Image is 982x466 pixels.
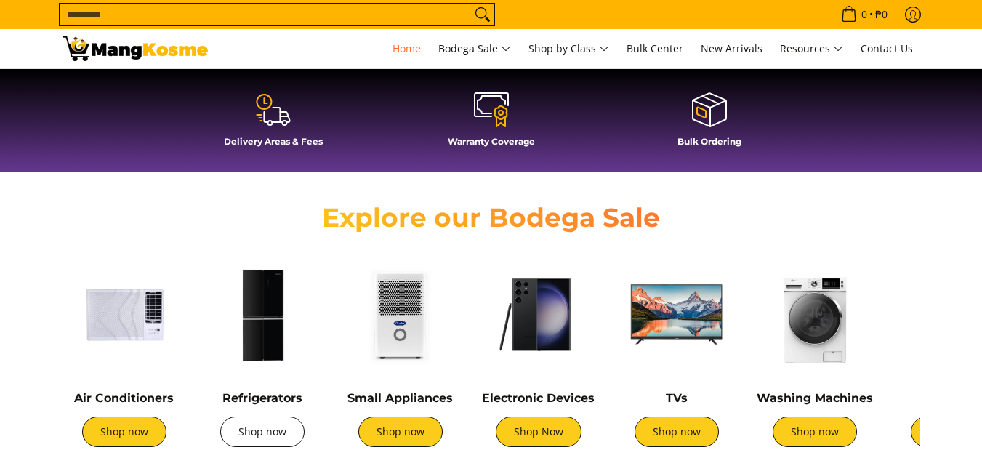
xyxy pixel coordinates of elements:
nav: Main Menu [222,29,920,68]
a: Refrigerators [222,391,302,405]
a: Shop now [358,417,443,447]
img: Mang Kosme: Your Home Appliances Warehouse Sale Partner! [63,36,208,61]
span: Bulk Center [627,41,683,55]
a: Shop Now [496,417,581,447]
a: Washing Machines [757,391,873,405]
img: Washing Machines [753,253,877,377]
a: Resources [773,29,850,68]
a: Bulk Center [619,29,691,68]
a: Shop now [82,417,166,447]
span: ₱0 [873,9,890,20]
a: Air Conditioners [74,391,174,405]
img: Air Conditioners [63,253,186,377]
img: Small Appliances [339,253,462,377]
span: • [837,7,892,23]
a: Electronic Devices [482,391,595,405]
span: Home [393,41,421,55]
span: Resources [780,40,843,58]
button: Search [471,4,494,25]
h2: Explore our Bodega Sale [281,201,702,234]
h4: Bulk Ordering [608,136,811,147]
span: Contact Us [861,41,913,55]
a: Shop now [220,417,305,447]
span: 0 [859,9,869,20]
img: Electronic Devices [477,253,600,377]
a: Bodega Sale [431,29,518,68]
a: Home [385,29,428,68]
span: New Arrivals [701,41,762,55]
a: Contact Us [853,29,920,68]
a: New Arrivals [693,29,770,68]
h4: Delivery Areas & Fees [172,136,375,147]
a: Bulk Ordering [608,91,811,158]
a: Delivery Areas & Fees [172,91,375,158]
a: Small Appliances [347,391,453,405]
a: Shop by Class [521,29,616,68]
a: TVs [666,391,688,405]
a: Warranty Coverage [390,91,593,158]
span: Shop by Class [528,40,609,58]
img: TVs [615,253,738,377]
a: Shop now [773,417,857,447]
img: Refrigerators [201,253,324,377]
span: Bodega Sale [438,40,511,58]
h4: Warranty Coverage [390,136,593,147]
a: Shop now [635,417,719,447]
